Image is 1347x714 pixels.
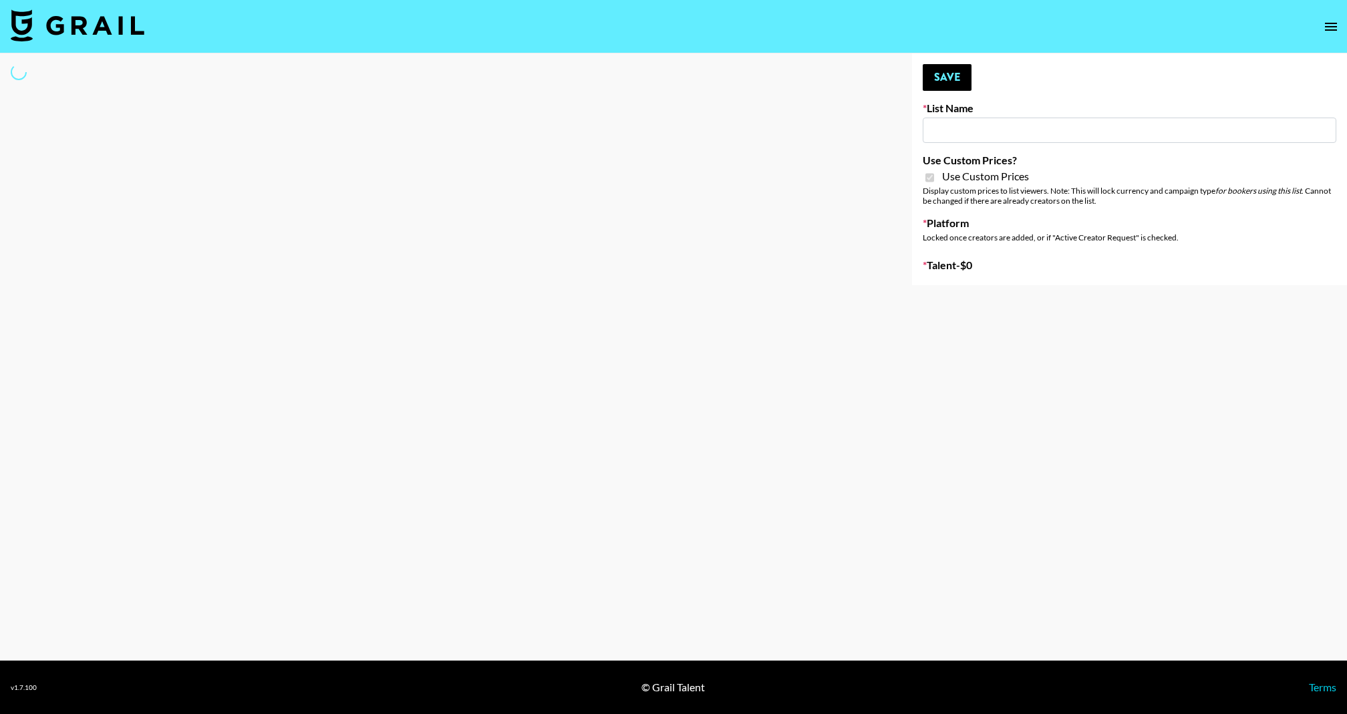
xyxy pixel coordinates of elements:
[1318,13,1344,40] button: open drawer
[641,681,705,694] div: © Grail Talent
[11,9,144,41] img: Grail Talent
[1215,186,1302,196] em: for bookers using this list
[923,64,971,91] button: Save
[942,170,1029,183] span: Use Custom Prices
[923,216,1336,230] label: Platform
[1309,681,1336,693] a: Terms
[923,258,1336,272] label: Talent - $ 0
[923,186,1336,206] div: Display custom prices to list viewers. Note: This will lock currency and campaign type . Cannot b...
[923,154,1336,167] label: Use Custom Prices?
[923,232,1336,242] div: Locked once creators are added, or if "Active Creator Request" is checked.
[923,102,1336,115] label: List Name
[11,683,37,692] div: v 1.7.100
